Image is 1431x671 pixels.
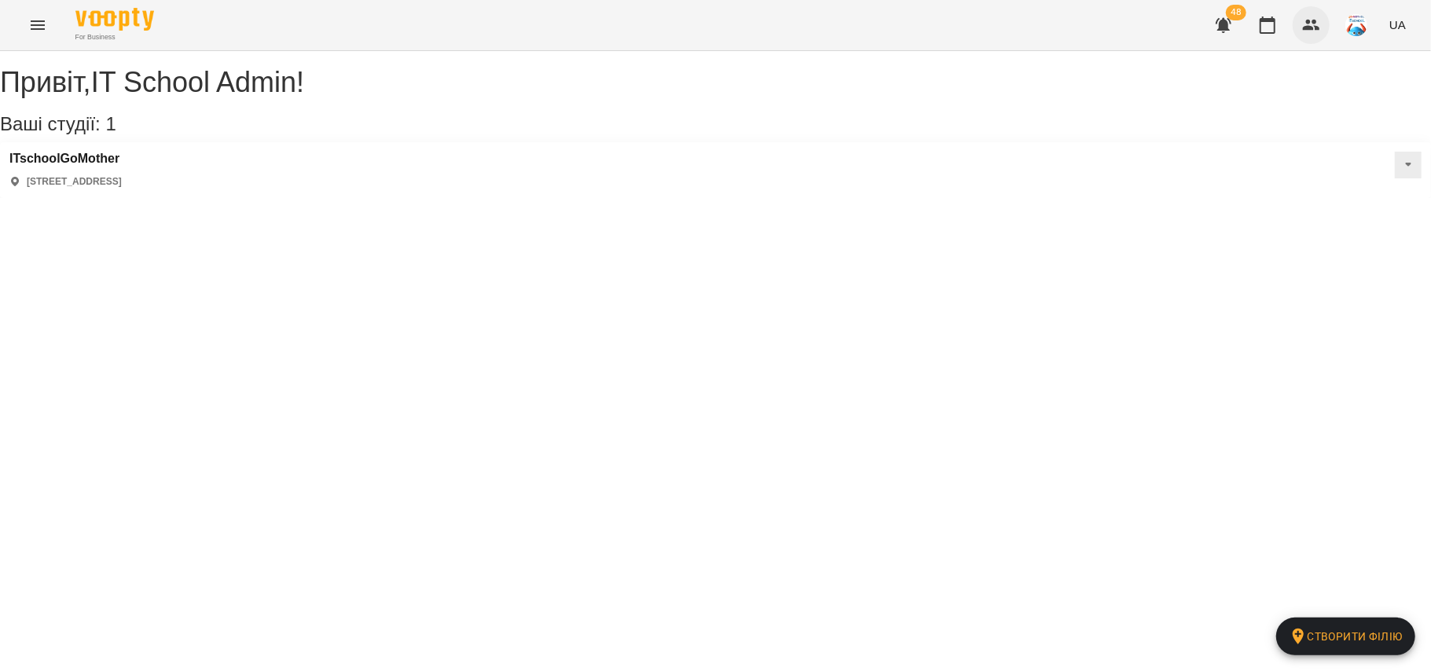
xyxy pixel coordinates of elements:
button: UA [1383,10,1412,39]
p: [STREET_ADDRESS] [27,175,122,189]
a: ITschoolGoMother [9,152,122,166]
img: Voopty Logo [75,8,154,31]
img: 0c2f37c072ffc302372e4e39c91881d5.jpg [1345,14,1367,36]
span: 48 [1226,5,1246,20]
button: Menu [19,6,57,44]
span: 1 [105,113,116,134]
span: For Business [75,32,154,42]
span: UA [1389,16,1406,33]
